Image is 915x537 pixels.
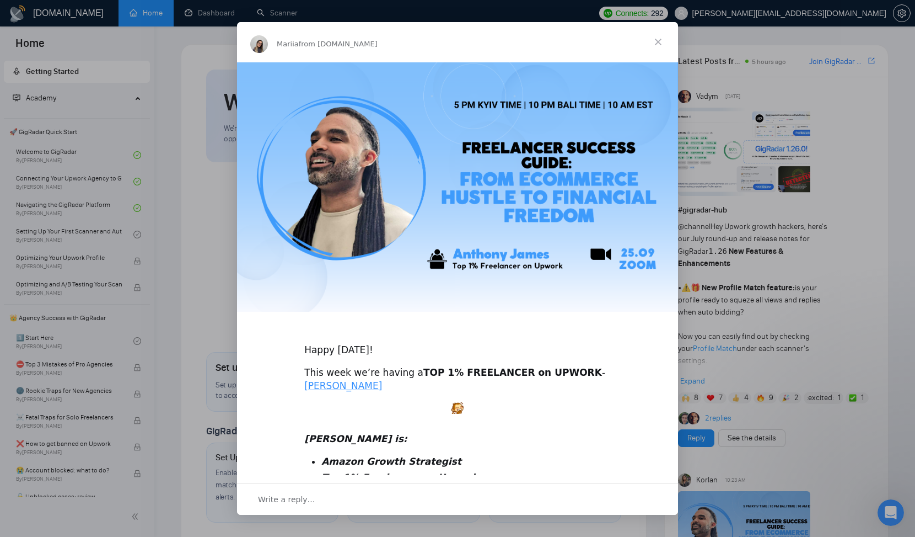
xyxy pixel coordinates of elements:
a: [PERSON_NAME] [304,380,382,391]
span: Mariia [277,40,299,48]
b: TOP 1% FREELANCER on UPWORK [423,367,602,378]
i: [PERSON_NAME] is: [304,433,407,444]
i: Amazon Growth Strategist [321,456,461,467]
img: :excited: [451,402,464,414]
div: Open conversation and reply [237,483,678,515]
span: from [DOMAIN_NAME] [299,40,378,48]
div: This week we’re having a - [304,366,611,393]
span: Write a reply… [258,492,315,507]
div: Happy [DATE]! [304,331,611,357]
i: Top 1% Freelancer on Upwork [321,472,478,483]
img: Profile image for Mariia [250,35,268,53]
span: Close [638,22,678,62]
